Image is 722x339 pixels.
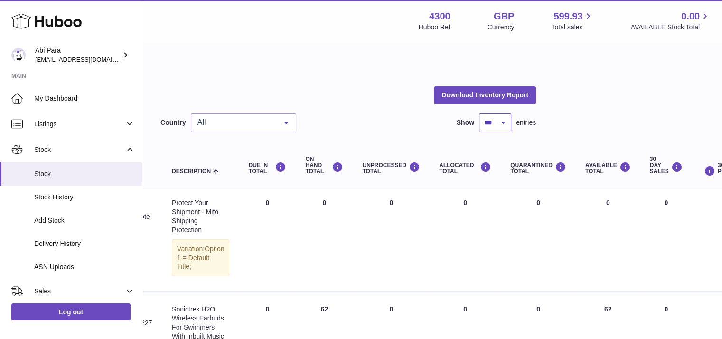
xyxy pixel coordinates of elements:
[429,10,450,23] strong: 4300
[34,263,135,272] span: ASN Uploads
[536,199,540,207] span: 0
[434,86,536,104] button: Download Inventory Report
[195,118,277,127] span: All
[172,198,229,235] div: Protect Your Shipment - Mifo Shipping Protection
[34,216,135,225] span: Add Stock
[553,10,582,23] span: 599.93
[576,189,640,291] td: 0
[457,118,474,127] label: Show
[34,169,135,179] span: Stock
[34,193,135,202] span: Stock History
[34,287,125,296] span: Sales
[551,10,593,32] a: 599.93 Total sales
[34,94,135,103] span: My Dashboard
[650,156,683,175] div: 30 DAY SALES
[510,162,566,175] div: QUARANTINED Total
[681,10,700,23] span: 0.00
[177,245,224,271] span: Option 1 = Default Title;
[248,162,286,175] div: DUE IN TOTAL
[239,189,296,291] td: 0
[296,189,353,291] td: 0
[362,162,420,175] div: UNPROCESSED Total
[430,189,501,291] td: 0
[585,162,631,175] div: AVAILABLE Total
[630,10,711,32] a: 0.00 AVAILABLE Stock Total
[35,46,121,64] div: Abi Para
[160,118,186,127] label: Country
[439,162,491,175] div: ALLOCATED Total
[494,10,514,23] strong: GBP
[419,23,450,32] div: Huboo Ref
[35,56,140,63] span: [EMAIL_ADDRESS][DOMAIN_NAME]
[488,23,515,32] div: Currency
[353,189,430,291] td: 0
[34,239,135,248] span: Delivery History
[551,23,593,32] span: Total sales
[640,189,692,291] td: 0
[536,305,540,313] span: 0
[305,156,343,175] div: ON HAND Total
[630,23,711,32] span: AVAILABLE Stock Total
[172,239,229,277] div: Variation:
[11,303,131,320] a: Log out
[34,145,125,154] span: Stock
[172,169,211,175] span: Description
[11,48,26,62] img: Abi@mifo.co.uk
[516,118,536,127] span: entries
[34,120,125,129] span: Listings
